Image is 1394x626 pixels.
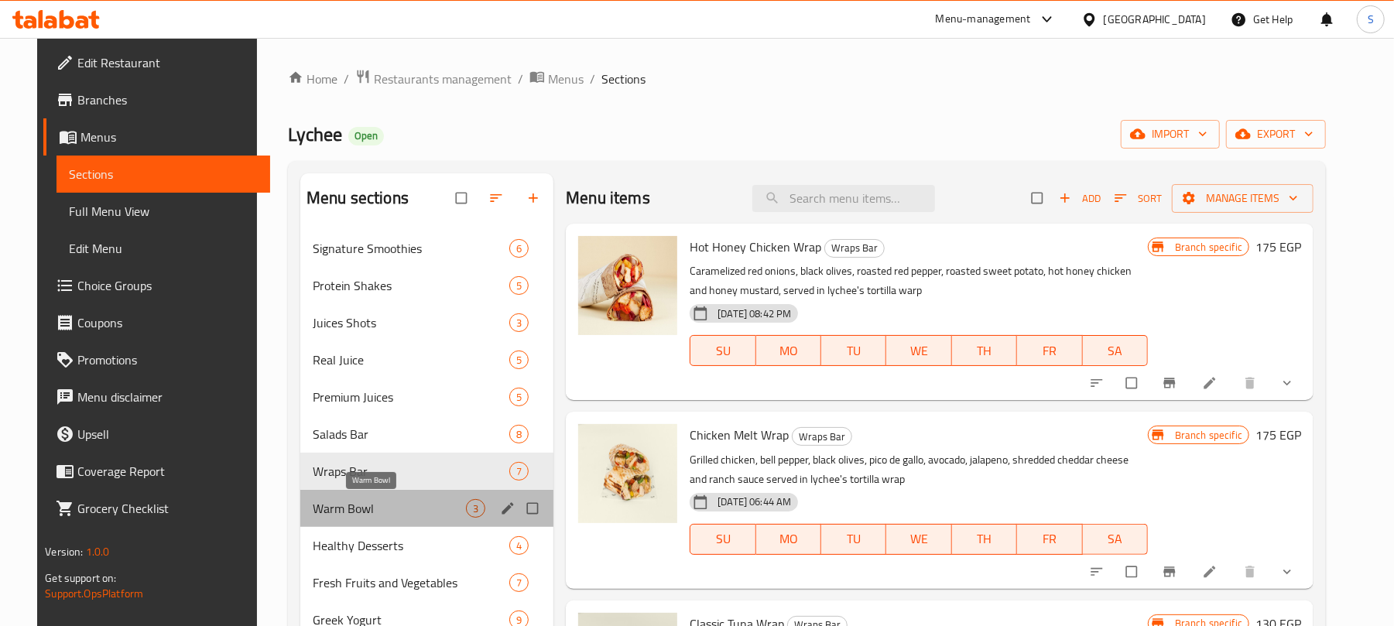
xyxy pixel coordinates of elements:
[43,118,270,156] a: Menus
[509,239,529,258] div: items
[509,573,529,592] div: items
[1279,375,1295,391] svg: Show Choices
[1121,120,1220,149] button: import
[69,165,258,183] span: Sections
[792,427,852,446] div: Wraps Bar
[313,536,509,555] span: Healthy Desserts
[313,425,509,443] div: Salads Bar
[77,425,258,443] span: Upsell
[509,425,529,443] div: items
[1017,335,1082,366] button: FR
[697,528,749,550] span: SU
[690,423,789,446] span: Chicken Melt Wrap
[313,351,509,369] span: Real Juice
[1089,528,1142,550] span: SA
[1105,186,1172,210] span: Sort items
[510,390,528,405] span: 5
[690,450,1148,489] p: Grilled chicken, bell pepper, black olives, pico de gallo, avocado, jalapeno, shredded cheddar ch...
[952,335,1017,366] button: TH
[509,536,529,555] div: items
[45,542,83,562] span: Version:
[1270,366,1307,400] button: show more
[300,453,553,490] div: Wraps Bar7
[509,276,529,295] div: items
[590,70,595,88] li: /
[1083,335,1148,366] button: SA
[578,236,677,335] img: Hot Honey Chicken Wrap
[827,340,880,362] span: TU
[601,70,646,88] span: Sections
[1059,190,1101,207] span: Add
[344,70,349,88] li: /
[80,128,258,146] span: Menus
[958,340,1011,362] span: TH
[510,353,528,368] span: 5
[509,462,529,481] div: items
[1279,564,1295,580] svg: Show Choices
[1226,120,1326,149] button: export
[288,117,342,152] span: Lychee
[43,416,270,453] a: Upsell
[313,462,509,481] span: Wraps Bar
[1017,524,1082,555] button: FR
[43,453,270,490] a: Coverage Report
[77,388,258,406] span: Menu disclaimer
[958,528,1011,550] span: TH
[43,304,270,341] a: Coupons
[355,69,512,89] a: Restaurants management
[313,573,509,592] span: Fresh Fruits and Vegetables
[516,181,553,215] button: Add section
[467,501,485,516] span: 3
[1133,125,1207,144] span: import
[821,524,886,555] button: TU
[479,181,516,215] span: Sort sections
[762,340,815,362] span: MO
[466,499,485,518] div: items
[1172,184,1314,213] button: Manage items
[1202,375,1221,391] a: Edit menu item
[43,267,270,304] a: Choice Groups
[1202,564,1221,580] a: Edit menu item
[348,127,384,145] div: Open
[510,539,528,553] span: 4
[509,388,529,406] div: items
[447,183,479,213] span: Select all sections
[510,464,528,479] span: 7
[1117,557,1149,587] span: Select to update
[697,340,749,362] span: SU
[711,494,797,509] span: [DATE] 06:44 AM
[510,576,528,590] span: 7
[43,341,270,378] a: Promotions
[1238,125,1314,144] span: export
[510,241,528,256] span: 6
[300,564,553,601] div: Fresh Fruits and Vegetables7
[1080,366,1117,400] button: sort-choices
[936,10,1031,29] div: Menu-management
[1184,189,1301,208] span: Manage items
[45,568,116,588] span: Get support on:
[57,193,270,230] a: Full Menu View
[498,498,521,518] button: edit
[313,388,509,406] span: Premium Juices
[307,186,409,210] h2: Menu sections
[509,351,529,369] div: items
[1117,368,1149,398] span: Select to update
[300,378,553,416] div: Premium Juices5
[69,239,258,258] span: Edit Menu
[892,340,945,362] span: WE
[892,528,945,550] span: WE
[793,428,851,446] span: Wraps Bar
[300,230,553,267] div: Signature Smoothies6
[762,528,815,550] span: MO
[374,70,512,88] span: Restaurants management
[300,490,553,527] div: Warm Bowl3edit
[43,44,270,81] a: Edit Restaurant
[756,335,821,366] button: MO
[756,524,821,555] button: MO
[313,239,509,258] span: Signature Smoothies
[1089,340,1142,362] span: SA
[313,276,509,295] span: Protein Shakes
[825,239,884,257] span: Wraps Bar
